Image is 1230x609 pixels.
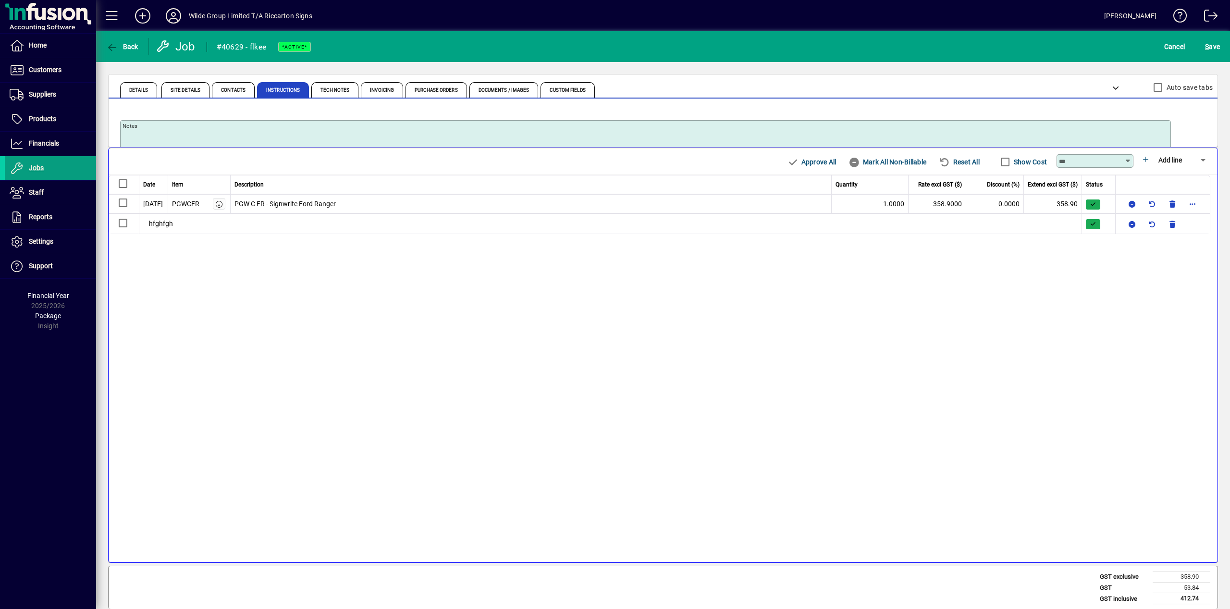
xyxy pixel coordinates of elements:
span: Settings [29,237,53,245]
span: Details [129,88,148,93]
span: Reports [29,213,52,221]
div: PGWCFR [172,199,199,209]
div: Wilde Group Limited T/A Riccarton Signs [189,8,312,24]
span: Financial Year [27,292,69,299]
td: GST exclusive [1095,572,1153,583]
a: Settings [5,230,96,254]
td: 358.90 [1153,572,1210,583]
span: Instructions [266,88,300,93]
div: [PERSON_NAME] [1104,8,1156,24]
span: Staff [29,188,44,196]
span: Mark All Non-Billable [849,154,926,170]
span: Documents / Images [479,88,529,93]
span: Financials [29,139,59,147]
button: More options [1185,196,1200,211]
span: Extend excl GST ($) [1028,180,1078,189]
td: 0.0000 [966,194,1024,213]
a: Suppliers [5,83,96,107]
span: Approve All [787,154,836,170]
td: 412.74 [1153,593,1210,605]
button: Save [1203,38,1222,55]
span: Rate excl GST ($) [918,180,962,189]
button: Approve All [783,153,840,171]
span: Contacts [221,88,246,93]
span: Description [234,180,264,189]
div: #40629 - flkee [217,39,267,55]
span: Custom Fields [550,88,585,93]
span: Purchase Orders [415,88,458,93]
td: [DATE] [139,194,168,213]
span: 1.0000 [883,199,904,209]
a: Financials [5,132,96,156]
a: Knowledge Base [1166,2,1187,33]
span: Back [106,43,138,50]
span: Tech Notes [320,88,349,93]
td: 53.84 [1153,582,1210,593]
td: GST [1095,582,1153,593]
div: Job [156,39,197,54]
span: S [1205,43,1209,50]
span: Site Details [171,88,200,93]
td: 358.9000 [909,194,966,213]
span: Cancel [1164,39,1185,54]
span: Home [29,41,47,49]
span: Reset All [939,154,980,170]
td: PGW C FR - Signwrite Ford Ranger [231,194,832,213]
label: Show Cost [1012,157,1047,167]
span: Date [143,180,155,189]
button: Back [104,38,141,55]
mat-label: Notes [123,123,137,129]
a: Customers [5,58,96,82]
span: Suppliers [29,90,56,98]
a: Staff [5,181,96,205]
td: 358.90 [1024,194,1082,213]
button: Mark All Non-Billable [845,153,930,171]
a: Logout [1197,2,1218,33]
span: Status [1086,180,1103,189]
span: Item [172,180,184,189]
div: hfghfgh [144,214,1082,234]
a: Reports [5,205,96,229]
app-page-header-button: Back [96,38,149,55]
span: Support [29,262,53,270]
span: Add line [1158,156,1182,164]
td: GST inclusive [1095,593,1153,605]
a: Support [5,254,96,278]
span: Jobs [29,164,44,172]
span: ave [1205,39,1220,54]
button: Cancel [1162,38,1188,55]
span: Discount (%) [987,180,1020,189]
span: Customers [29,66,61,74]
label: Auto save tabs [1165,83,1213,92]
span: Quantity [836,180,858,189]
button: Profile [158,7,189,25]
span: Invoicing [370,88,394,93]
button: Add [127,7,158,25]
button: Reset All [935,153,984,171]
a: Home [5,34,96,58]
span: Package [35,312,61,320]
a: Products [5,107,96,131]
span: Products [29,115,56,123]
